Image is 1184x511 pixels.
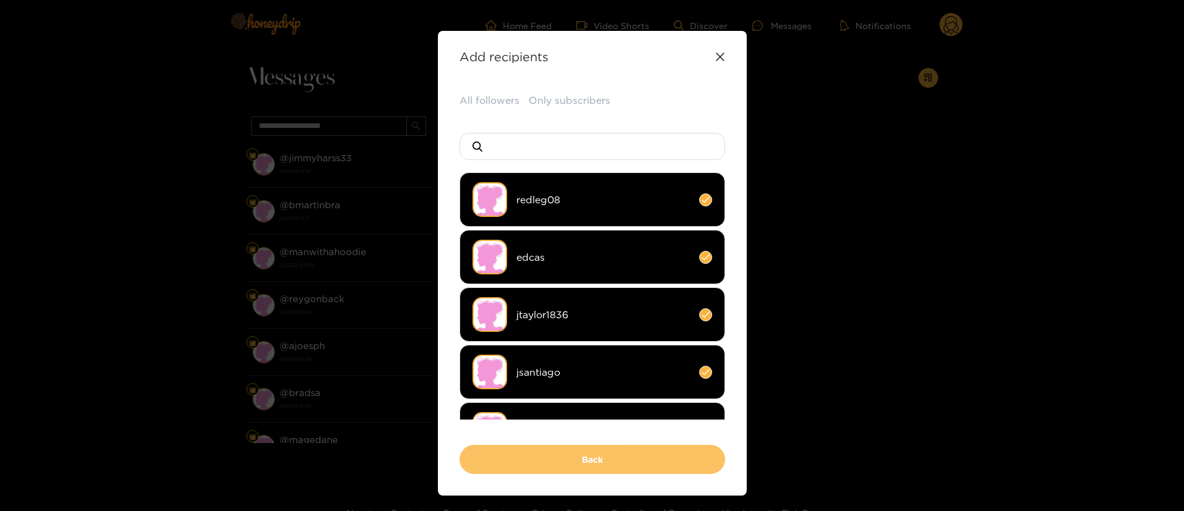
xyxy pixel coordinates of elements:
[529,93,610,108] button: Only subscribers
[516,365,690,379] span: jsantiago
[472,182,507,217] img: no-avatar.png
[472,412,507,447] img: no-avatar.png
[472,297,507,332] img: no-avatar.png
[460,49,548,64] strong: Add recipients
[516,250,690,264] span: edcas
[516,308,690,322] span: jtaylor1836
[472,355,507,389] img: no-avatar.png
[460,445,725,474] button: Back
[472,240,507,274] img: no-avatar.png
[516,193,690,207] span: redleg08
[460,93,519,108] button: All followers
